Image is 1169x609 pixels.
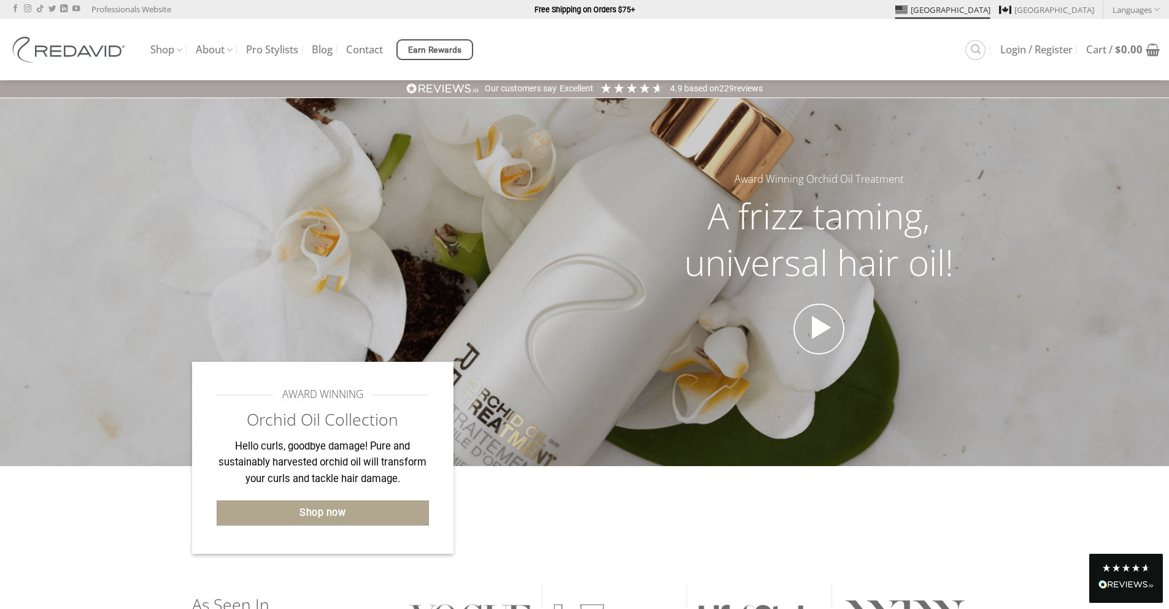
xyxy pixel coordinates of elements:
[282,386,363,403] span: AWARD WINNING
[72,5,80,13] a: Follow on YouTube
[1113,1,1160,18] a: Languages
[1086,36,1160,63] a: Cart / $0.00
[670,83,684,93] span: 4.9
[408,44,462,57] span: Earn Rewards
[734,83,763,93] span: reviews
[1000,45,1073,55] span: Login / Register
[661,193,978,285] h2: A frizz taming, universal hair oil!
[196,38,233,62] a: About
[9,37,132,63] img: REDAVID Salon Products | United States
[999,1,1094,19] a: [GEOGRAPHIC_DATA]
[346,39,383,61] a: Contact
[406,83,479,94] img: REVIEWS.io
[12,5,19,13] a: Follow on Facebook
[534,5,635,14] strong: Free Shipping on Orders $75+
[217,409,430,431] h2: Orchid Oil Collection
[1115,42,1121,56] span: $
[1089,554,1163,603] div: Read All Reviews
[312,39,333,61] a: Blog
[1098,580,1154,589] img: REVIEWS.io
[560,83,593,95] div: Excellent
[684,83,719,93] span: Based on
[485,83,557,95] div: Our customers say
[661,171,978,188] h5: Award Winning Orchid Oil Treatment
[1086,45,1143,55] span: Cart /
[1098,578,1154,594] div: Read All Reviews
[24,5,31,13] a: Follow on Instagram
[719,83,734,93] span: 229
[299,505,345,521] span: Shop now
[217,439,430,488] p: Hello curls, goodbye damage! Pure and sustainably harvested orchid oil will transform your curls ...
[1115,42,1143,56] bdi: 0.00
[965,40,986,60] a: Search
[895,1,990,19] a: [GEOGRAPHIC_DATA]
[1101,563,1151,573] div: 4.8 Stars
[246,39,298,61] a: Pro Stylists
[396,39,473,60] a: Earn Rewards
[217,500,430,526] a: Shop now
[1000,39,1073,61] a: Login / Register
[150,38,182,62] a: Shop
[36,5,44,13] a: Follow on TikTok
[48,5,56,13] a: Follow on Twitter
[60,5,68,13] a: Follow on LinkedIn
[600,82,664,94] div: 4.91 Stars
